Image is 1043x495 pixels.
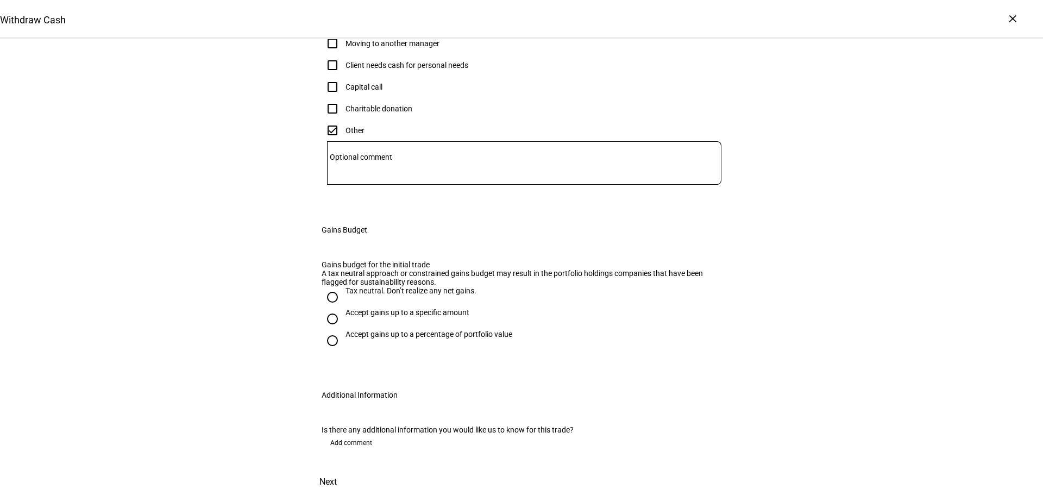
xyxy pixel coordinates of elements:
[322,391,398,399] div: Additional Information
[322,269,721,286] div: A tax neutral approach or constrained gains budget may result in the portfolio holdings companies...
[345,126,365,135] div: Other
[345,330,512,339] div: Accept gains up to a percentage of portfolio value
[345,308,469,317] div: Accept gains up to a specific amount
[330,153,392,161] mat-label: Optional comment
[345,61,468,70] div: Client needs cash for personal needs
[322,425,721,434] div: Is there any additional information you would like us to know for this trade?
[322,225,367,234] div: Gains Budget
[319,469,337,495] span: Next
[1004,10,1021,27] div: ×
[345,104,412,113] div: Charitable donation
[322,434,381,452] button: Add comment
[345,83,382,91] div: Capital call
[330,434,372,452] span: Add comment
[304,469,352,495] button: Next
[322,260,721,269] div: Gains budget for the initial trade
[345,286,476,295] div: Tax neutral. Don’t realize any net gains.
[345,39,439,48] div: Moving to another manager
